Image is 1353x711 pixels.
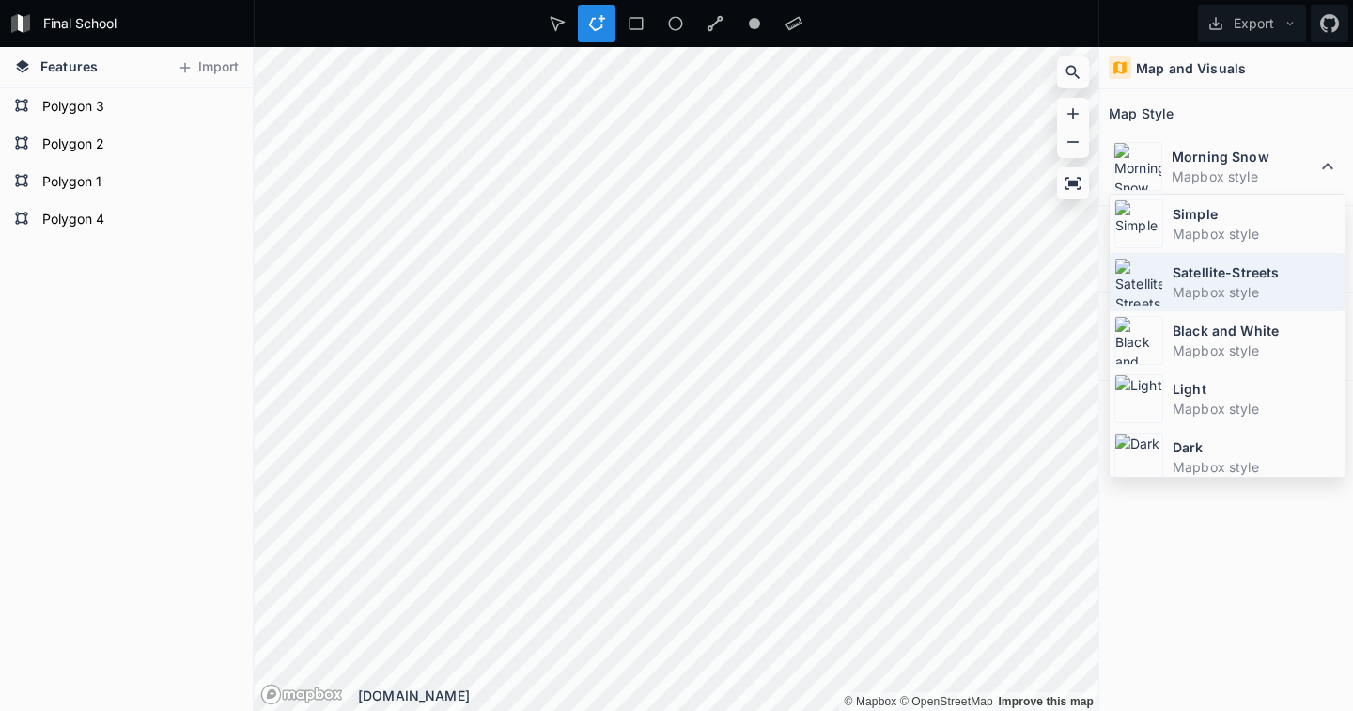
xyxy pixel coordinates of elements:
[1114,199,1163,248] img: Simple
[1173,399,1340,419] dd: Mapbox style
[1173,457,1340,477] dd: Mapbox style
[1173,224,1340,244] dd: Mapbox style
[1114,433,1163,482] img: Dark
[358,686,1098,705] div: [DOMAIN_NAME]
[1173,204,1340,224] dt: Simple
[1136,58,1246,78] h4: Map and Visuals
[40,56,98,76] span: Features
[1173,282,1340,302] dd: Mapbox style
[1173,321,1340,340] dt: Black and White
[844,695,896,708] a: Mapbox
[1114,374,1163,423] img: Light
[1173,379,1340,399] dt: Light
[1198,5,1306,42] button: Export
[167,53,248,83] button: Import
[1173,340,1340,360] dd: Mapbox style
[1173,437,1340,457] dt: Dark
[998,695,1094,708] a: Map feedback
[1172,147,1316,166] dt: Morning Snow
[1173,262,1340,282] dt: Satellite-Streets
[1114,316,1163,365] img: Black and White
[1113,142,1162,191] img: Morning Snow
[260,684,343,705] a: Mapbox logo
[900,695,993,708] a: OpenStreetMap
[1114,258,1163,307] img: Satellite-Streets
[1109,99,1174,128] h2: Map Style
[1172,166,1316,186] dd: Mapbox style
